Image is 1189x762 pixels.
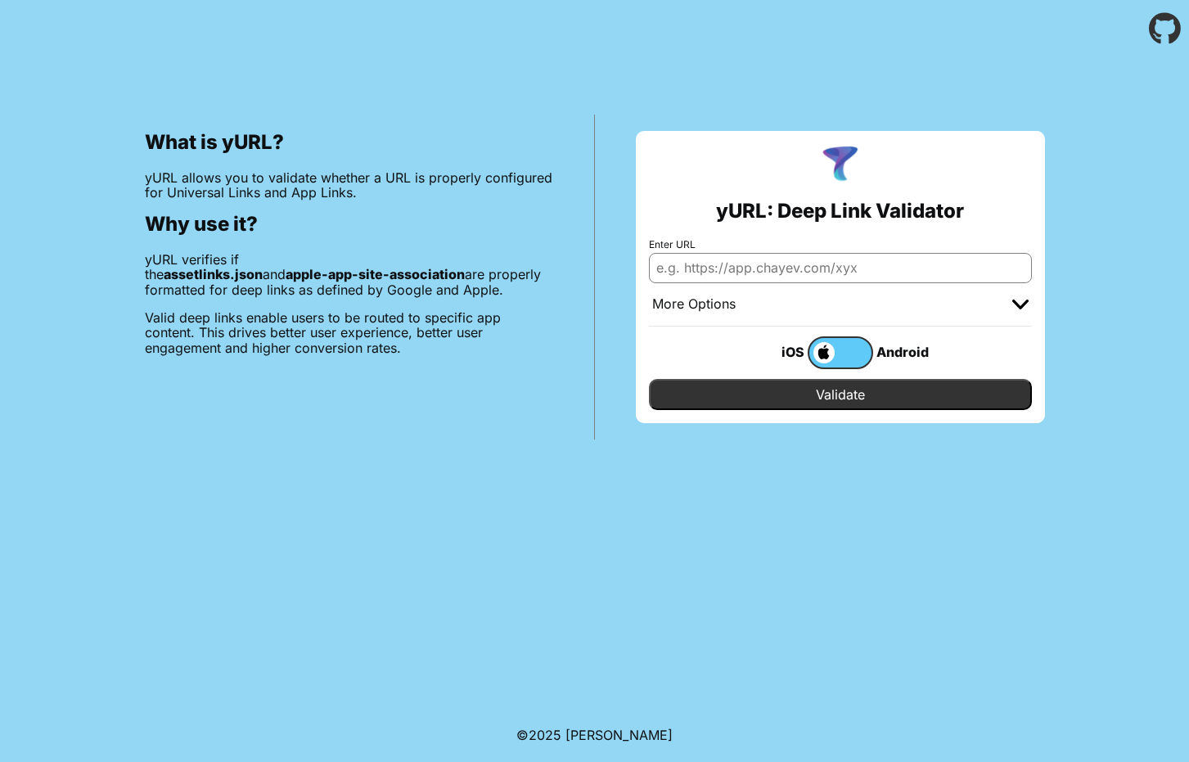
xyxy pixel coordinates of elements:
a: Michael Ibragimchayev's Personal Site [565,727,673,743]
label: Enter URL [649,239,1032,250]
p: Valid deep links enable users to be routed to specific app content. This drives better user exper... [145,310,553,355]
span: 2025 [529,727,561,743]
b: apple-app-site-association [286,266,465,282]
p: yURL verifies if the and are properly formatted for deep links as defined by Google and Apple. [145,252,553,297]
p: yURL allows you to validate whether a URL is properly configured for Universal Links and App Links. [145,170,553,201]
input: e.g. https://app.chayev.com/xyx [649,253,1032,282]
h2: yURL: Deep Link Validator [716,200,964,223]
div: Android [873,341,939,363]
div: More Options [652,296,736,313]
img: yURL Logo [819,144,862,187]
h2: What is yURL? [145,131,553,154]
footer: © [516,708,673,762]
img: chevron [1012,300,1029,309]
div: iOS [742,341,808,363]
input: Validate [649,379,1032,410]
b: assetlinks.json [164,266,263,282]
h2: Why use it? [145,213,553,236]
